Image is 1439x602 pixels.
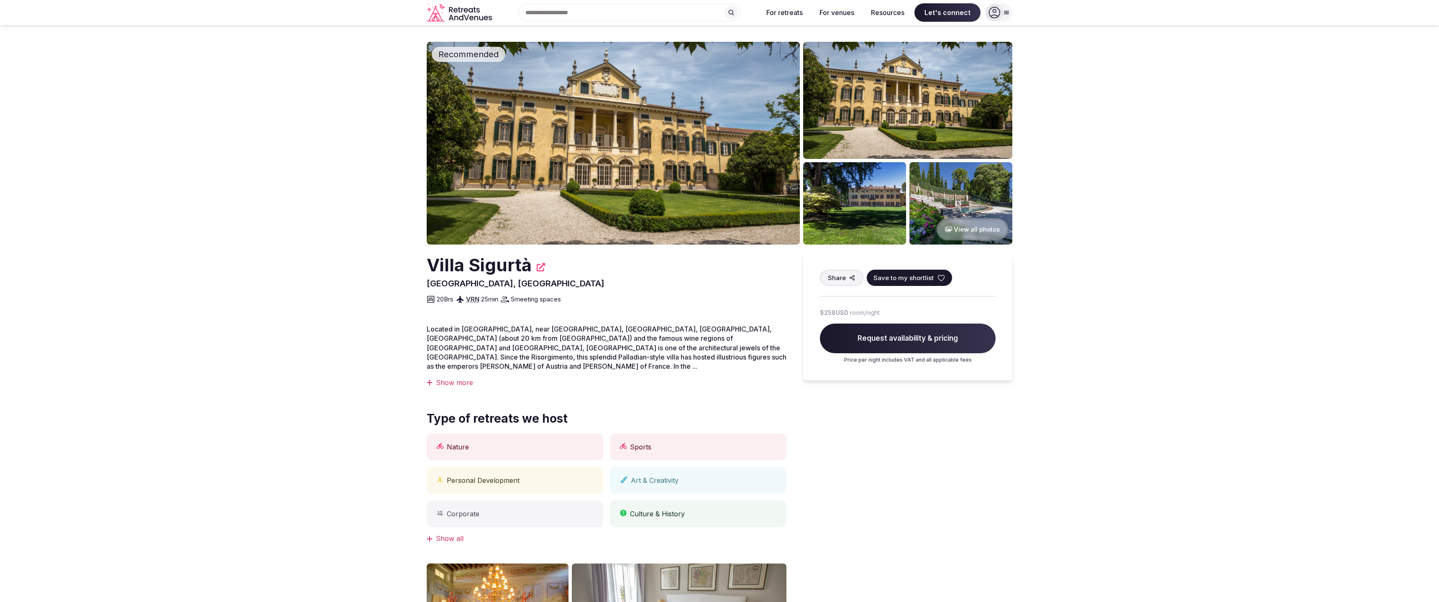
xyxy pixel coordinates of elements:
div: Recommended [432,47,505,62]
svg: Retreats and Venues company logo [427,3,494,22]
span: Let's connect [914,3,981,22]
img: Venue gallery photo [803,162,906,245]
span: Share [828,273,846,282]
button: For retreats [760,3,809,22]
button: Resources [864,3,911,22]
span: Save to my shortlist [873,273,934,282]
button: Save to my shortlist [867,270,952,286]
div: Show more [427,378,786,387]
span: 5 meeting spaces [511,295,561,304]
a: Visit the homepage [427,3,494,22]
img: Venue gallery photo [909,162,1012,245]
span: Located in [GEOGRAPHIC_DATA], near [GEOGRAPHIC_DATA], [GEOGRAPHIC_DATA], [GEOGRAPHIC_DATA], [GEOG... [427,325,786,371]
p: Price per night includes VAT and all applicable fees [820,357,996,364]
img: Venue gallery photo [803,42,1012,159]
button: Share [820,270,863,286]
h2: Villa Sigurtà [427,253,532,278]
span: Request availability & pricing [820,324,996,354]
span: [GEOGRAPHIC_DATA], [GEOGRAPHIC_DATA] [427,278,604,288]
button: View all photos [937,218,1008,240]
span: Type of retreats we host [427,411,568,427]
div: Show all [427,534,786,543]
img: Venue cover photo [427,42,800,245]
span: $258 USD [820,309,848,317]
button: For venues [813,3,861,22]
span: 20 Brs [437,295,453,304]
span: Recommended [435,48,502,60]
span: room/night [850,309,880,317]
span: 25 min [481,295,498,304]
a: VRN [466,295,479,303]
